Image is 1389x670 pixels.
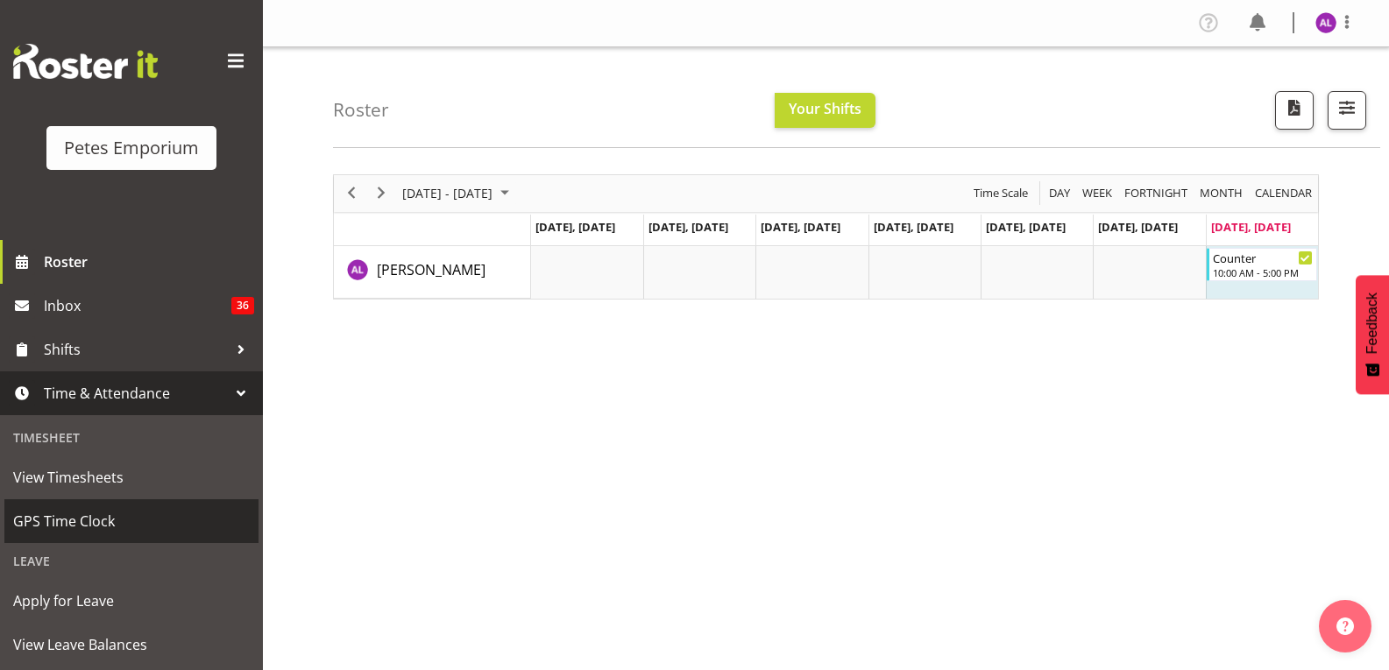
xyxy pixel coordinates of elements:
div: Leave [4,543,259,579]
span: Apply for Leave [13,588,250,614]
img: help-xxl-2.png [1336,617,1354,635]
button: Your Shifts [775,93,875,128]
span: [PERSON_NAME] [377,260,485,279]
a: GPS Time Clock [4,499,259,543]
button: Next [370,182,393,204]
button: Timeline Month [1197,182,1246,204]
span: [DATE], [DATE] [874,219,953,235]
td: Abigail Lane resource [334,246,531,299]
span: View Timesheets [13,464,250,490]
span: Month [1198,182,1244,204]
span: GPS Time Clock [13,508,250,534]
div: 10:00 AM - 5:00 PM [1213,265,1313,279]
button: Feedback - Show survey [1356,275,1389,394]
button: Download a PDF of the roster according to the set date range. [1275,91,1314,130]
div: Abigail Lane"s event - Counter Begin From Sunday, October 5, 2025 at 10:00:00 AM GMT+13:00 Ends A... [1207,248,1317,281]
span: [DATE], [DATE] [1211,219,1291,235]
span: Feedback [1364,293,1380,354]
div: Timesheet [4,420,259,455]
span: [DATE], [DATE] [535,219,615,235]
button: Filter Shifts [1328,91,1366,130]
span: [DATE], [DATE] [648,219,728,235]
span: Time & Attendance [44,380,228,406]
a: [PERSON_NAME] [377,259,485,280]
span: Your Shifts [789,99,861,118]
button: Timeline Day [1046,182,1074,204]
span: Fortnight [1123,182,1189,204]
div: Counter [1213,249,1313,266]
div: next period [366,175,396,212]
button: Timeline Week [1080,182,1116,204]
button: Fortnight [1122,182,1191,204]
span: [DATE], [DATE] [986,219,1066,235]
button: Month [1252,182,1315,204]
img: Rosterit website logo [13,44,158,79]
span: Week [1081,182,1114,204]
img: abigail-lane11345.jpg [1315,12,1336,33]
span: [DATE], [DATE] [761,219,840,235]
span: Inbox [44,293,231,319]
a: View Timesheets [4,455,259,499]
span: View Leave Balances [13,631,250,658]
span: 36 [231,297,254,314]
span: Time Scale [972,182,1030,204]
button: October 2025 [400,182,517,204]
a: Apply for Leave [4,579,259,623]
button: Time Scale [971,182,1031,204]
div: previous period [337,175,366,212]
div: Timeline Week of October 5, 2025 [333,174,1319,300]
span: Day [1047,182,1072,204]
table: Timeline Week of October 5, 2025 [531,246,1318,299]
span: calendar [1253,182,1314,204]
div: Sep 29 - Oct 05, 2025 [396,175,520,212]
button: Previous [340,182,364,204]
span: [DATE] - [DATE] [400,182,494,204]
span: Shifts [44,336,228,363]
a: View Leave Balances [4,623,259,666]
div: Petes Emporium [64,135,199,161]
span: [DATE], [DATE] [1098,219,1178,235]
h4: Roster [333,100,389,120]
span: Roster [44,249,254,275]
